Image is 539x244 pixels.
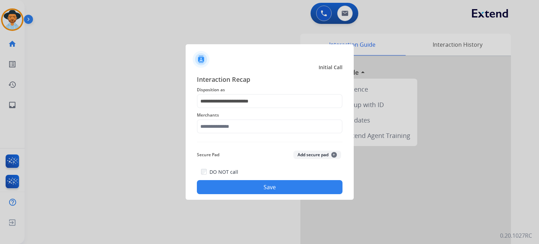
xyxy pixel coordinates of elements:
[331,152,337,158] span: +
[293,151,341,159] button: Add secure pad+
[209,169,238,176] label: DO NOT call
[197,86,342,94] span: Disposition as
[500,231,532,240] p: 0.20.1027RC
[197,180,342,194] button: Save
[197,151,219,159] span: Secure Pad
[319,64,342,71] span: Initial Call
[197,74,342,86] span: Interaction Recap
[193,51,209,68] img: contactIcon
[197,111,342,119] span: Merchants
